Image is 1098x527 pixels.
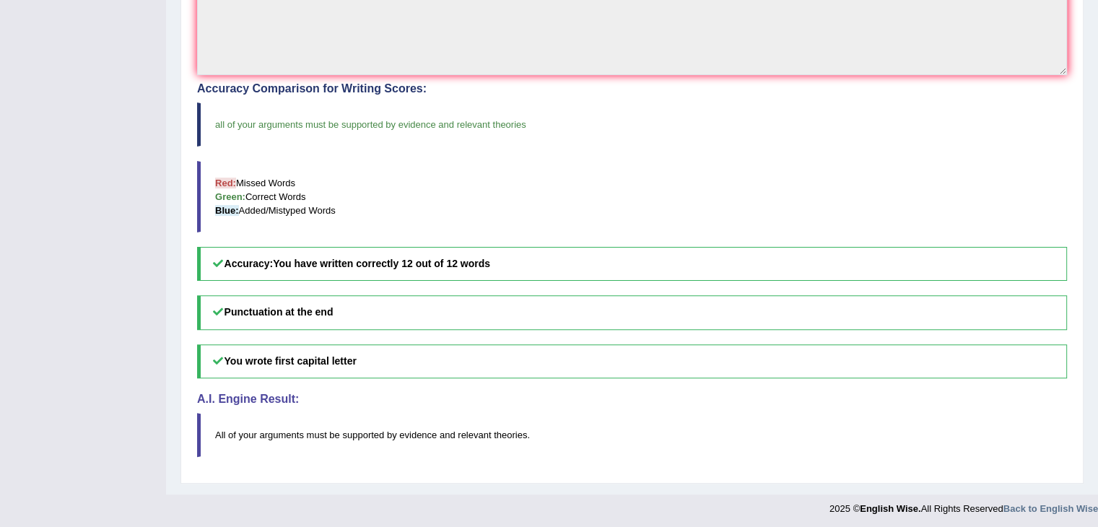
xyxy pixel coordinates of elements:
[197,295,1067,329] h5: Punctuation at the end
[215,191,245,202] b: Green:
[228,430,236,440] span: of
[197,82,1067,95] h4: Accuracy Comparison for Writing Scores:
[197,344,1067,378] h5: You wrote first capital letter
[342,430,384,440] span: supported
[387,430,397,440] span: by
[494,430,527,440] span: theories
[197,393,1067,406] h4: A.I. Engine Result:
[860,503,920,514] strong: English Wise.
[1003,503,1098,514] a: Back to English Wise
[307,430,327,440] span: must
[197,161,1067,232] blockquote: Missed Words Correct Words Added/Mistyped Words
[259,430,303,440] span: arguments
[215,119,526,130] span: all of your arguments must be supported by evidence and relevant theories
[197,413,1067,457] blockquote: .
[829,495,1098,515] div: 2025 © All Rights Reserved
[215,178,236,188] b: Red:
[329,430,339,440] span: be
[273,258,490,269] b: You have written correctly 12 out of 12 words
[215,430,225,440] span: All
[458,430,491,440] span: relevant
[440,430,456,440] span: and
[239,430,257,440] span: your
[399,430,437,440] span: evidence
[215,205,239,216] b: Blue:
[197,247,1067,281] h5: Accuracy:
